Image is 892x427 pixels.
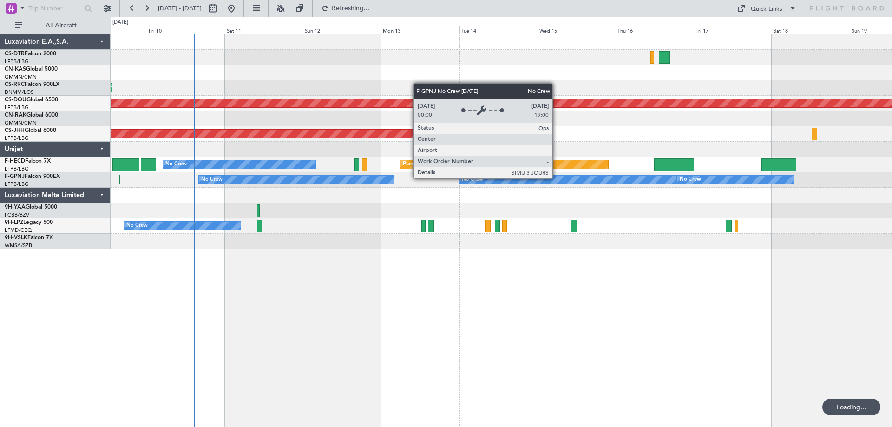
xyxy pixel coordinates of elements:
[732,1,801,16] button: Quick Links
[5,82,25,87] span: CS-RRC
[126,219,148,233] div: No Crew
[538,26,616,34] div: Wed 15
[28,1,82,15] input: Trip Number
[5,104,29,111] a: LFPB/LBG
[751,5,782,14] div: Quick Links
[5,128,56,133] a: CS-JHHGlobal 6000
[772,26,850,34] div: Sat 18
[201,173,223,187] div: No Crew
[5,73,37,80] a: GMMN/CMN
[331,5,370,12] span: Refreshing...
[822,399,880,415] div: Loading...
[5,51,56,57] a: CS-DTRFalcon 2000
[5,66,58,72] a: CN-KASGlobal 5000
[5,181,29,188] a: LFPB/LBG
[680,173,701,187] div: No Crew
[10,18,101,33] button: All Aircraft
[147,26,225,34] div: Fri 10
[5,112,26,118] span: CN-RAK
[5,119,37,126] a: GMMN/CMN
[5,112,58,118] a: CN-RAKGlobal 6000
[5,158,25,164] span: F-HECD
[112,19,128,26] div: [DATE]
[616,26,694,34] div: Thu 16
[5,211,29,218] a: FCBB/BZV
[5,220,53,225] a: 9H-LPZLegacy 500
[5,158,51,164] a: F-HECDFalcon 7X
[5,242,32,249] a: WMSA/SZB
[317,1,373,16] button: Refreshing...
[5,227,32,234] a: LFMD/CEQ
[5,128,25,133] span: CS-JHH
[403,158,549,171] div: Planned Maint [GEOGRAPHIC_DATA] ([GEOGRAPHIC_DATA])
[5,174,25,179] span: F-GPNJ
[5,165,29,172] a: LFPB/LBG
[5,82,59,87] a: CS-RRCFalcon 900LX
[5,97,58,103] a: CS-DOUGlobal 6500
[5,66,26,72] span: CN-KAS
[165,158,187,171] div: No Crew
[459,26,538,34] div: Tue 14
[5,235,27,241] span: 9H-VSLK
[694,26,772,34] div: Fri 17
[225,26,303,34] div: Sat 11
[158,4,202,13] span: [DATE] - [DATE]
[5,89,33,96] a: DNMM/LOS
[462,173,483,187] div: No Crew
[303,26,381,34] div: Sun 12
[5,204,57,210] a: 9H-YAAGlobal 5000
[5,97,26,103] span: CS-DOU
[24,22,98,29] span: All Aircraft
[5,135,29,142] a: LFPB/LBG
[5,220,23,225] span: 9H-LPZ
[5,51,25,57] span: CS-DTR
[5,58,29,65] a: LFPB/LBG
[5,204,26,210] span: 9H-YAA
[5,235,53,241] a: 9H-VSLKFalcon 7X
[5,174,60,179] a: F-GPNJFalcon 900EX
[381,26,459,34] div: Mon 13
